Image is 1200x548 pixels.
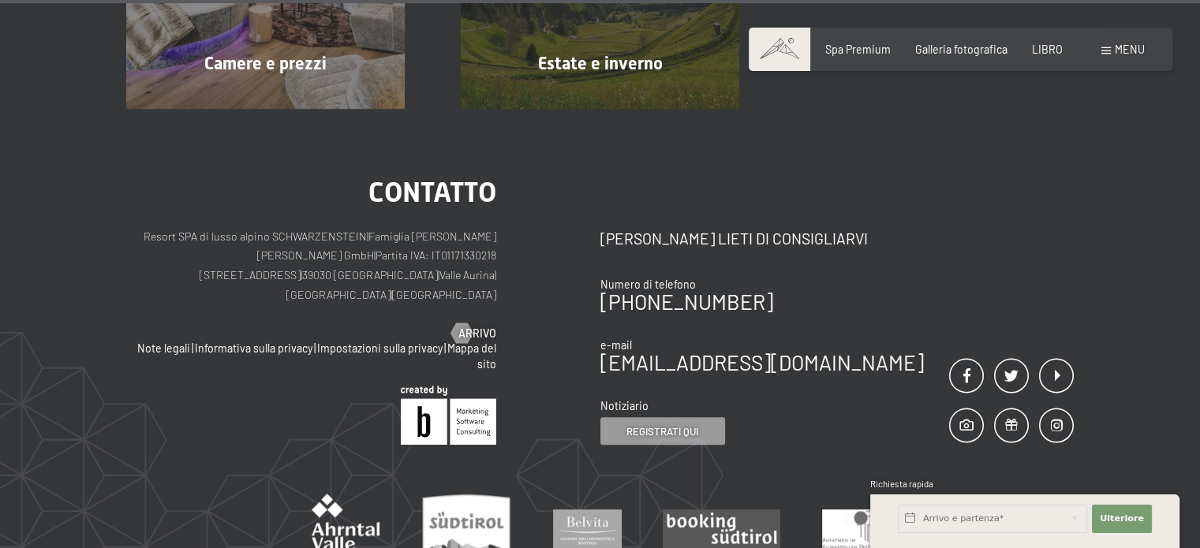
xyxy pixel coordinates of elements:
font: Estate e inverno [538,54,663,73]
font: | [192,341,193,355]
font: Numero di telefono [600,278,696,291]
font: [PERSON_NAME] lieti di consigliarvi [600,229,868,248]
font: | [374,248,376,262]
a: LIBRO [1032,43,1063,56]
img: Brandnamic GmbH | Soluzioni leader per l'ospitalità [401,386,496,445]
a: Mappa del sito [447,341,496,371]
font: [GEOGRAPHIC_DATA] [392,288,496,301]
font: Richiesta rapida [870,479,933,489]
font: Ulteriore [1100,513,1144,524]
font: Partita IVA: IT01171330218 [376,248,496,262]
a: [PHONE_NUMBER] [600,289,773,314]
button: Ulteriore [1092,505,1152,533]
font: [PERSON_NAME] GmbH [257,248,374,262]
font: | [301,268,302,281]
font: | [438,268,439,281]
font: | [367,229,368,243]
font: Camere e prezzi [204,54,327,73]
font: Registrati qui [626,425,698,438]
a: Spa Premium [825,43,891,56]
font: contatto [368,176,496,208]
font: Notiziario [600,399,649,412]
font: | [444,341,446,355]
font: e-mail [600,338,632,352]
font: [GEOGRAPHIC_DATA] [286,288,391,301]
font: Arrivo [458,326,496,340]
a: Arrivo [451,326,496,341]
a: Impostazioni sulla privacy [317,341,443,355]
font: | [314,341,316,355]
font: | [495,268,496,281]
font: Famiglia [PERSON_NAME] [368,229,496,243]
a: [EMAIL_ADDRESS][DOMAIN_NAME] [600,350,924,375]
a: Note legali [137,341,190,355]
a: Informativa sulla privacy [195,341,312,355]
a: Galleria fotografica [915,43,1007,56]
font: 39030 [GEOGRAPHIC_DATA] [302,268,438,281]
font: menu [1115,43,1145,56]
font: | [391,288,392,301]
font: Valle Aurina [439,268,495,281]
font: Resort SPA di lusso alpino SCHWARZENSTEIN [144,229,367,243]
font: [STREET_ADDRESS] [200,268,301,281]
